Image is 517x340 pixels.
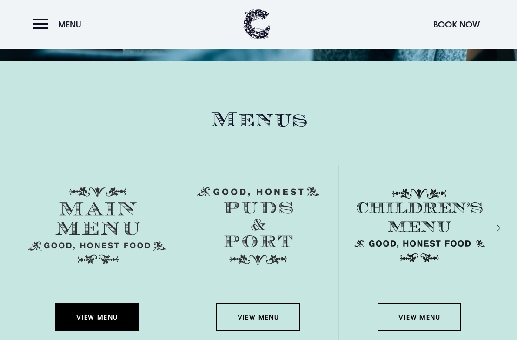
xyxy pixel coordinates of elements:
a: View Menu [55,304,139,332]
span: Menu [58,19,81,30]
h2: Menus [17,108,500,133]
a: View Menu [216,304,300,332]
button: Book Now [429,14,484,34]
img: Childrens Menu 1 [351,187,488,265]
img: Menu puds and port [197,187,319,266]
button: Menu [33,14,86,34]
div: Next slide [484,221,493,235]
a: View Menu [378,304,461,332]
img: Menu main menu [28,187,166,265]
img: Clandeboye Lodge [243,9,271,40]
